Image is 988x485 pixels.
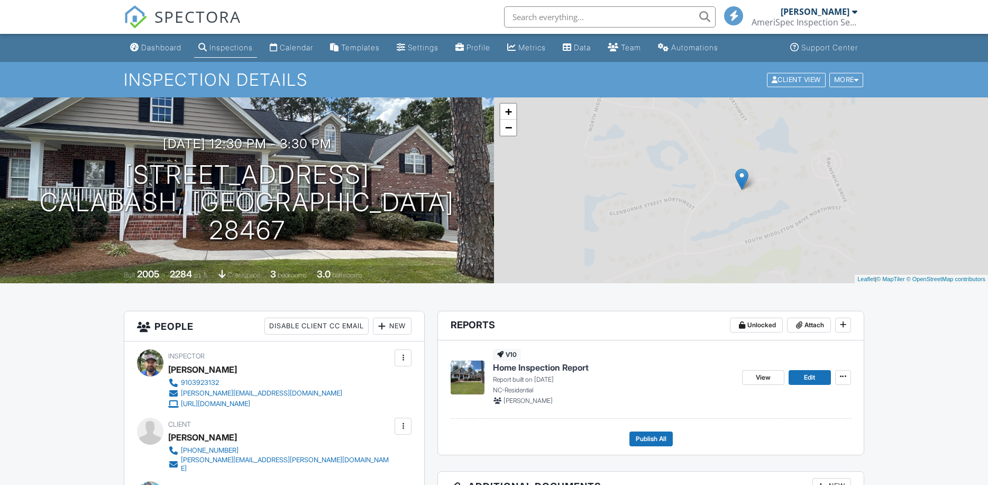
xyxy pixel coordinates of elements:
[786,38,862,58] a: Support Center
[266,38,317,58] a: Calendar
[500,120,516,136] a: Zoom out
[876,276,905,282] a: © MapTiler
[766,75,828,83] a: Client View
[168,429,237,445] div: [PERSON_NAME]
[392,38,443,58] a: Settings
[124,271,135,279] span: Built
[654,38,722,58] a: Automations (Basic)
[855,275,988,284] div: |
[504,6,716,28] input: Search everything...
[141,43,181,52] div: Dashboard
[194,38,257,58] a: Inspections
[752,17,857,28] div: AmeriSpec Inspection Services
[621,43,641,52] div: Team
[574,43,591,52] div: Data
[500,104,516,120] a: Zoom in
[781,6,849,17] div: [PERSON_NAME]
[280,43,313,52] div: Calendar
[181,400,250,408] div: [URL][DOMAIN_NAME]
[168,445,392,456] a: [PHONE_NUMBER]
[801,43,858,52] div: Support Center
[168,420,191,428] span: Client
[857,276,875,282] a: Leaflet
[137,268,160,280] div: 2005
[907,276,985,282] a: © OpenStreetMap contributors
[154,5,241,28] span: SPECTORA
[181,389,342,398] div: [PERSON_NAME][EMAIL_ADDRESS][DOMAIN_NAME]
[170,268,192,280] div: 2284
[373,318,411,335] div: New
[163,137,332,151] h3: [DATE] 12:30 pm - 3:30 pm
[559,38,595,58] a: Data
[326,38,384,58] a: Templates
[341,43,380,52] div: Templates
[181,456,392,473] div: [PERSON_NAME][EMAIL_ADDRESS][PERSON_NAME][DOMAIN_NAME]
[168,399,342,409] a: [URL][DOMAIN_NAME]
[332,271,362,279] span: bathrooms
[124,70,864,89] h1: Inspection Details
[209,43,253,52] div: Inspections
[278,271,307,279] span: bedrooms
[168,352,205,360] span: Inspector
[264,318,369,335] div: Disable Client CC Email
[168,456,392,473] a: [PERSON_NAME][EMAIL_ADDRESS][PERSON_NAME][DOMAIN_NAME]
[829,73,864,87] div: More
[466,43,490,52] div: Profile
[671,43,718,52] div: Automations
[124,5,147,29] img: The Best Home Inspection Software - Spectora
[451,38,495,58] a: Company Profile
[603,38,645,58] a: Team
[126,38,186,58] a: Dashboard
[503,38,550,58] a: Metrics
[181,446,239,455] div: [PHONE_NUMBER]
[168,388,342,399] a: [PERSON_NAME][EMAIL_ADDRESS][DOMAIN_NAME]
[194,271,208,279] span: sq. ft.
[227,271,260,279] span: crawlspace
[168,378,342,388] a: 9103923132
[767,73,826,87] div: Client View
[181,379,219,387] div: 9103923132
[168,362,237,378] div: [PERSON_NAME]
[408,43,438,52] div: Settings
[518,43,546,52] div: Metrics
[270,268,276,280] div: 3
[17,161,477,245] h1: [STREET_ADDRESS] Calabash, [GEOGRAPHIC_DATA] 28467
[124,311,424,342] h3: People
[124,14,241,37] a: SPECTORA
[317,268,331,280] div: 3.0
